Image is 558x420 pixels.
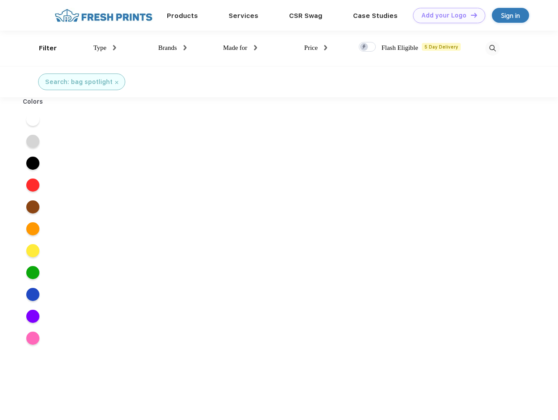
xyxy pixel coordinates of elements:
[323,45,326,50] img: dropdown.png
[183,45,186,50] img: dropdown.png
[39,43,57,53] div: Filter
[115,81,118,84] img: filter_cancel.svg
[45,77,113,87] div: Search: bag spotlight
[492,8,529,23] a: Sign in
[16,97,50,106] div: Colors
[52,8,155,23] img: fo%20logo%202.webp
[471,13,477,17] img: DT
[113,45,116,50] img: dropdown.png
[301,44,316,52] span: Price
[253,45,256,50] img: dropdown.png
[485,41,500,56] img: desktop_search.svg
[421,12,466,19] div: Add your Logo
[91,44,106,52] span: Type
[219,44,246,52] span: Made for
[155,44,176,52] span: Brands
[167,12,198,20] a: Products
[422,43,461,51] span: 5 Day Delivery
[501,10,520,21] div: Sign in
[380,44,419,52] span: Flash Eligible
